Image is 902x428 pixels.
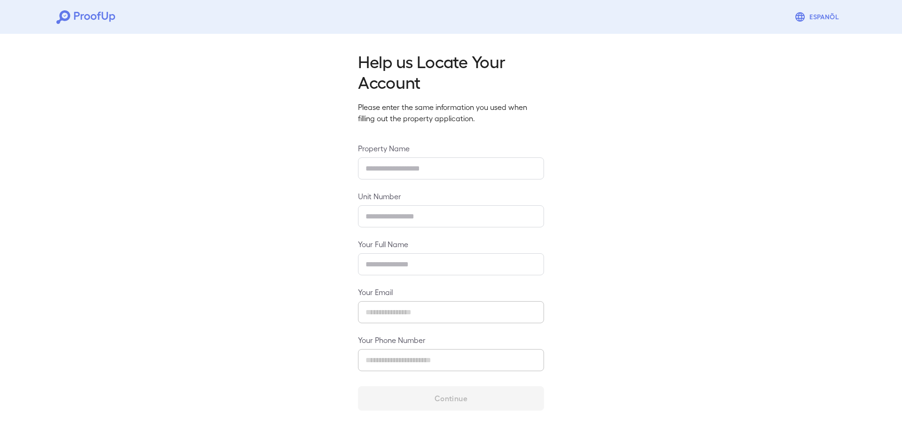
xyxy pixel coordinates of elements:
[358,101,544,124] p: Please enter the same information you used when filling out the property application.
[791,8,846,26] button: Espanõl
[358,239,544,249] label: Your Full Name
[358,335,544,345] label: Your Phone Number
[358,51,544,92] h2: Help us Locate Your Account
[358,287,544,297] label: Your Email
[358,143,544,154] label: Property Name
[358,191,544,202] label: Unit Number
